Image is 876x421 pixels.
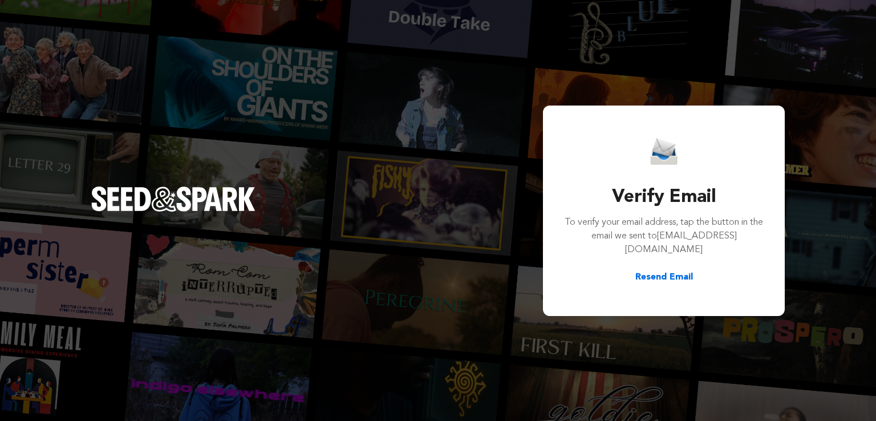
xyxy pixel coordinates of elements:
a: Seed&Spark Homepage [91,187,255,234]
h3: Verify Email [563,184,764,211]
img: Seed&Spark Logo [91,187,255,212]
span: [EMAIL_ADDRESS][DOMAIN_NAME] [625,232,737,254]
img: Seed&Spark Email Icon [650,137,678,165]
button: Resend Email [635,270,693,284]
p: To verify your email address, tap the button in the email we sent to [563,216,764,257]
